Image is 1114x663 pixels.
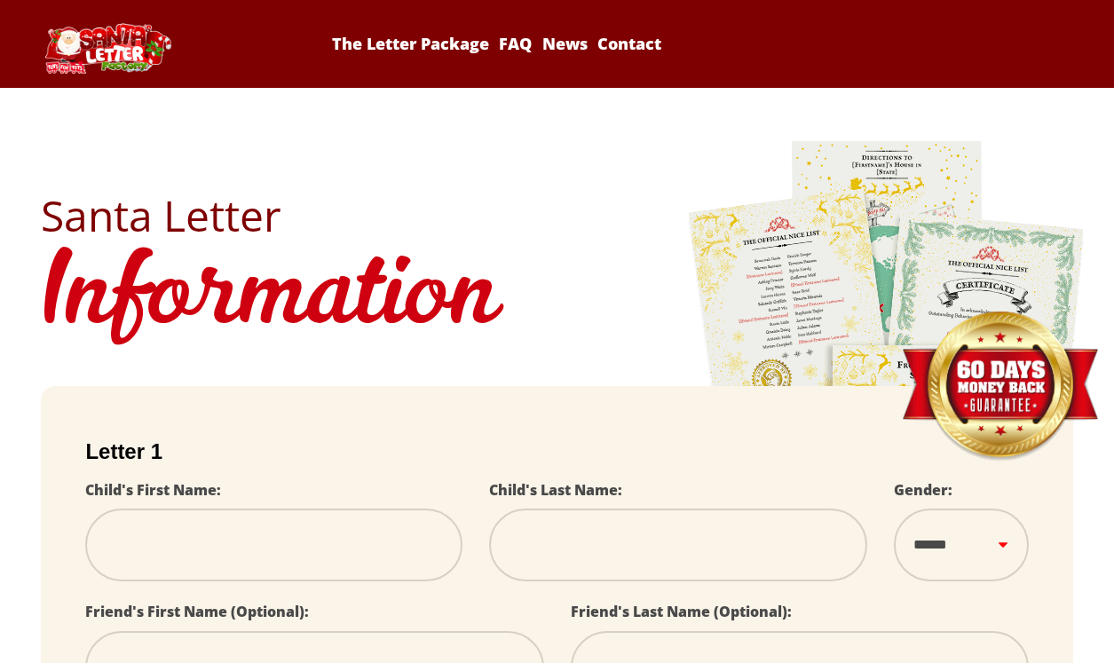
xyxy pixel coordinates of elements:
h1: Information [41,237,1072,359]
label: Gender: [894,480,952,500]
h2: Letter 1 [85,439,1028,464]
label: Friend's Last Name (Optional): [571,602,792,621]
label: Friend's First Name (Optional): [85,602,309,621]
img: Santa Letter Logo [41,23,174,74]
label: Child's Last Name: [489,480,622,500]
a: FAQ [496,33,535,54]
a: The Letter Package [329,33,493,54]
img: letters.png [687,138,1086,635]
a: Contact [594,33,664,54]
h2: Santa Letter [41,194,1072,237]
label: Child's First Name: [85,480,221,500]
a: News [539,33,590,54]
img: Money Back Guarantee [900,311,1100,462]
